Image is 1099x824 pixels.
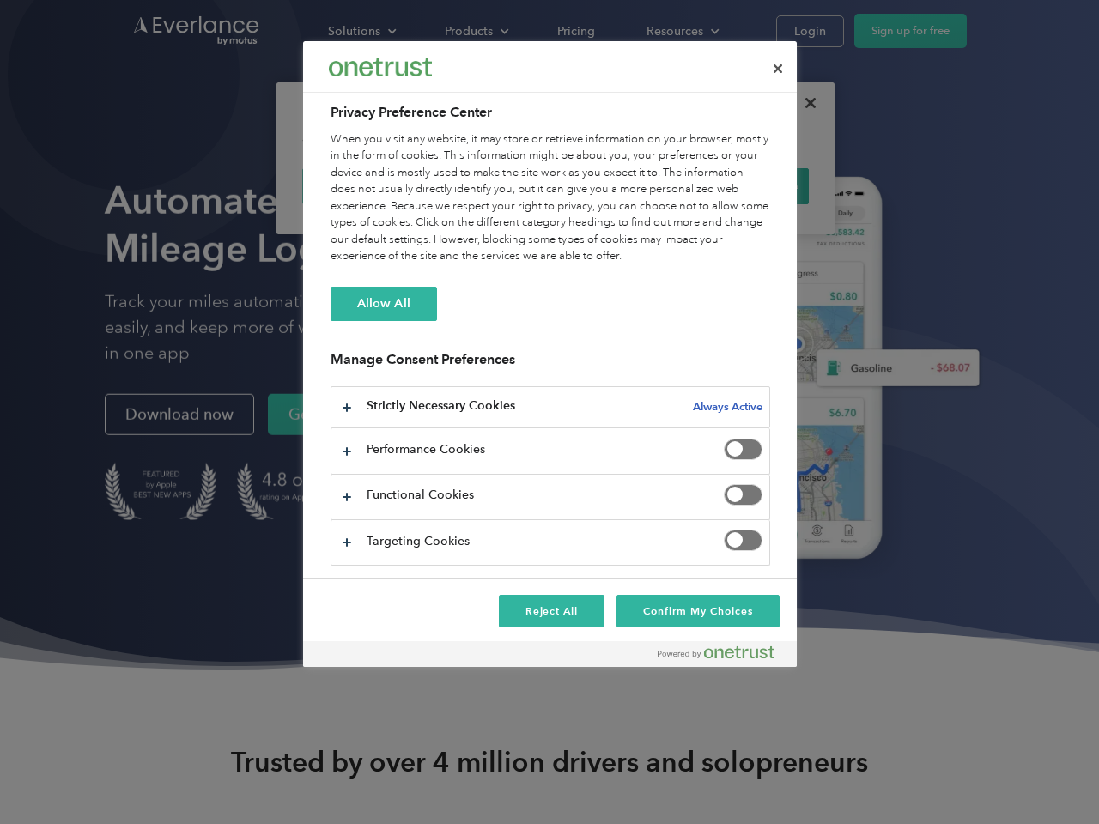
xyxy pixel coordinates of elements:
div: Preference center [303,41,797,667]
h2: Privacy Preference Center [331,102,770,123]
button: Confirm My Choices [616,595,779,627]
h3: Manage Consent Preferences [331,351,770,378]
div: Privacy Preference Center [303,41,797,667]
img: Powered by OneTrust Opens in a new Tab [658,645,774,659]
img: Everlance [329,58,432,76]
button: Reject All [499,595,605,627]
a: Powered by OneTrust Opens in a new Tab [658,645,788,667]
div: When you visit any website, it may store or retrieve information on your browser, mostly in the f... [331,131,770,265]
button: Close [759,50,797,88]
button: Allow All [331,287,437,321]
div: Everlance [329,50,432,84]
